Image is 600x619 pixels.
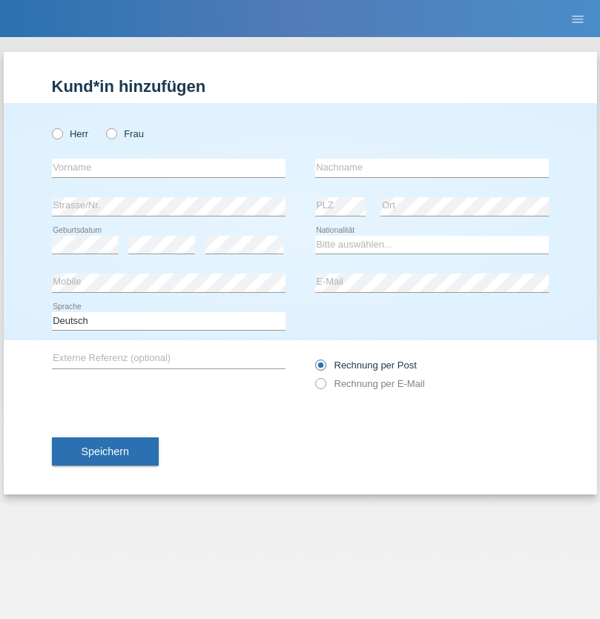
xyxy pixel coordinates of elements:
button: Speichern [52,437,159,466]
label: Rechnung per E-Mail [315,378,425,389]
a: menu [563,14,593,23]
input: Frau [106,128,116,138]
i: menu [570,12,585,27]
label: Herr [52,128,89,139]
input: Rechnung per Post [315,360,325,378]
label: Rechnung per Post [315,360,417,371]
input: Herr [52,128,62,138]
input: Rechnung per E-Mail [315,378,325,397]
label: Frau [106,128,144,139]
h1: Kund*in hinzufügen [52,77,549,96]
span: Speichern [82,446,129,457]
